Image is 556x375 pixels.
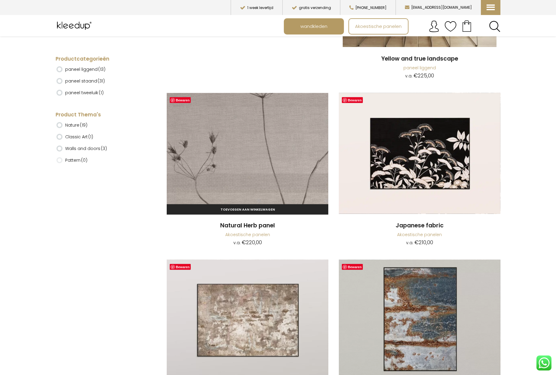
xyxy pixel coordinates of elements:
[339,93,500,215] a: Japanese Fabric
[167,222,328,230] a: Natural Herb panel
[233,240,241,246] span: v.a.
[414,72,434,79] bdi: 225,00
[101,145,107,151] span: (3)
[405,73,412,79] span: v.a.
[65,143,107,154] label: Walls and doors
[167,93,328,215] a: Natural Herb Panel
[415,239,419,246] span: €
[88,134,93,140] span: (1)
[445,20,457,32] img: verlanglijstje.svg
[65,64,105,74] label: paneel liggend
[415,239,433,246] bdi: 210,00
[297,21,331,32] span: wandkleden
[406,240,413,246] span: v.a.
[457,18,477,33] a: Your cart
[65,88,104,98] label: paneel tweeluik
[56,18,94,33] img: Kleedup
[99,90,104,96] span: (1)
[65,155,87,165] label: Pattern
[170,97,191,103] a: Bewaren
[339,222,500,230] a: Japanese fabric
[428,20,440,32] img: account.svg
[56,55,144,63] h4: Productcategorieën
[80,122,87,128] span: (19)
[352,21,405,32] span: Akoestische panelen
[65,120,87,130] label: Nature
[65,132,93,142] label: Classic Art
[98,78,105,84] span: (31)
[403,65,436,71] a: paneel liggend
[98,66,105,72] span: (13)
[349,19,408,34] a: Akoestische panelen
[242,239,262,246] bdi: 220,00
[242,239,246,246] span: €
[167,204,328,215] a: Toevoegen aan winkelwagen: “Natural Herb panel“
[414,72,418,79] span: €
[81,157,87,163] span: (0)
[56,111,144,118] h4: Product Thema's
[342,97,363,103] a: Bewaren
[342,264,363,270] a: Bewaren
[170,264,191,270] a: Bewaren
[397,232,442,238] a: Akoestische panelen
[339,55,500,63] a: Yellow and true landscape
[284,18,505,34] nav: Main menu
[225,232,270,238] a: Akoestische panelen
[339,93,500,214] img: Japanese Fabric
[65,76,105,86] label: paneel staand
[489,21,500,32] a: Search
[284,19,343,34] a: wandkleden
